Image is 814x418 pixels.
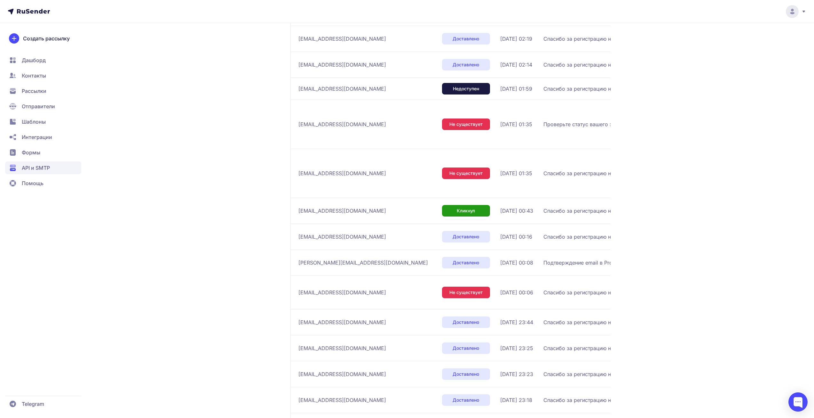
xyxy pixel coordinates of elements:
span: [DATE] 23:23 [500,370,533,378]
span: [EMAIL_ADDRESS][DOMAIN_NAME] [298,344,386,352]
span: [DATE] 02:19 [500,35,532,43]
span: Помощь [22,179,43,187]
span: [EMAIL_ADDRESS][DOMAIN_NAME] [298,120,386,128]
span: [DATE] 01:35 [500,120,532,128]
span: [DATE] 01:35 [500,169,532,177]
span: Спасибо за регистрацию на PromoBox [543,396,641,404]
span: Кликнул [457,208,475,214]
span: Доставлено [453,319,479,325]
span: Доставлено [453,259,479,266]
span: Проверьте статус вашего заказа [543,120,626,128]
span: [DATE] 01:59 [500,85,532,93]
span: [EMAIL_ADDRESS][DOMAIN_NAME] [298,233,386,241]
span: Спасибо за регистрацию на PromoBox [543,370,641,378]
span: [DATE] 23:18 [500,396,532,404]
span: [EMAIL_ADDRESS][DOMAIN_NAME] [298,207,386,215]
span: Спасибо за регистрацию на PromoBox [543,169,641,177]
span: Подтверждение email в PromoBox [543,259,629,266]
a: Telegram [5,398,81,410]
span: [EMAIL_ADDRESS][DOMAIN_NAME] [298,169,386,177]
span: API и SMTP [22,164,50,172]
span: [EMAIL_ADDRESS][DOMAIN_NAME] [298,289,386,296]
span: [DATE] 00:43 [500,207,533,215]
span: Спасибо за регистрацию на PromoBox [543,85,641,93]
span: [DATE] 00:16 [500,233,532,241]
span: [EMAIL_ADDRESS][DOMAIN_NAME] [298,61,386,69]
span: Доставлено [453,234,479,240]
span: Шаблоны [22,118,46,126]
span: Спасибо за регистрацию на PromoBox [543,207,641,215]
span: Формы [22,149,40,156]
span: [DATE] 00:08 [500,259,533,266]
span: [DATE] 02:14 [500,61,532,69]
span: Дашборд [22,56,46,64]
span: Рассылки [22,87,46,95]
span: [DATE] 23:25 [500,344,533,352]
span: [PERSON_NAME][EMAIL_ADDRESS][DOMAIN_NAME] [298,259,428,266]
span: Создать рассылку [23,35,70,42]
span: Спасибо за регистрацию на PromoBox [543,35,641,43]
span: [EMAIL_ADDRESS][DOMAIN_NAME] [298,370,386,378]
span: [EMAIL_ADDRESS][DOMAIN_NAME] [298,85,386,93]
span: Не существует [449,121,483,127]
span: Спасибо за регистрацию на PromoBox [543,233,641,241]
span: Недоступен [453,86,479,92]
span: Доставлено [453,371,479,377]
span: Контакты [22,72,46,79]
span: Спасибо за регистрацию на PromoBox [543,289,641,296]
span: [EMAIL_ADDRESS][DOMAIN_NAME] [298,318,386,326]
span: Доставлено [453,36,479,42]
span: Интеграции [22,133,52,141]
span: [EMAIL_ADDRESS][DOMAIN_NAME] [298,396,386,404]
span: Отправители [22,102,55,110]
span: Не существует [449,289,483,296]
span: Telegram [22,400,44,408]
span: Спасибо за регистрацию на PromoBox [543,318,641,326]
span: Доставлено [453,61,479,68]
span: Доставлено [453,397,479,403]
span: [DATE] 23:44 [500,318,533,326]
span: Доставлено [453,345,479,351]
span: Не существует [449,170,483,176]
span: [DATE] 00:06 [500,289,533,296]
span: Спасибо за регистрацию на PromoBox [543,61,641,69]
span: [EMAIL_ADDRESS][DOMAIN_NAME] [298,35,386,43]
span: Спасибо за регистрацию на PromoBox [543,344,641,352]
